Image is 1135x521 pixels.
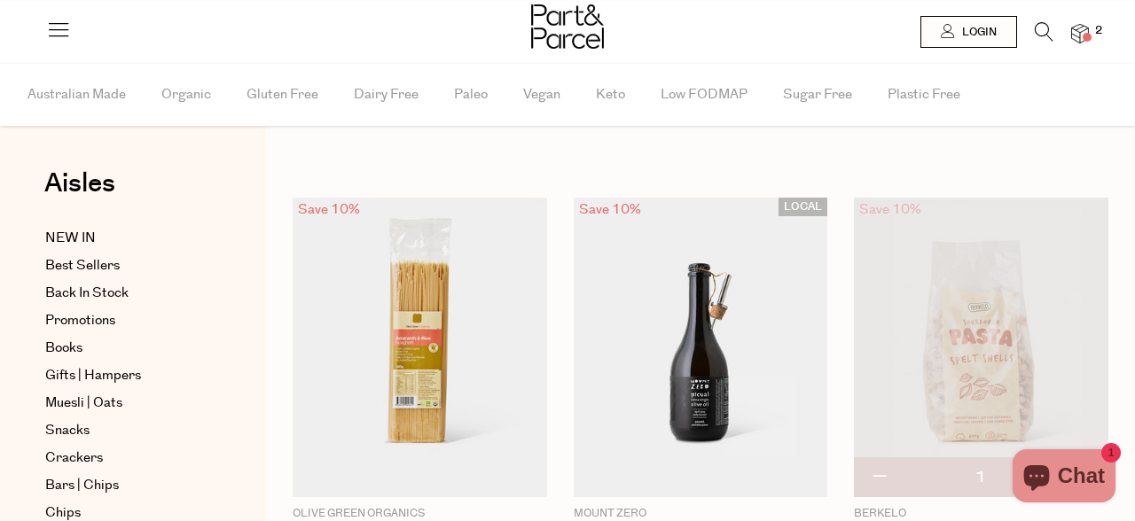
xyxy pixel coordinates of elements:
span: Paleo [454,64,488,126]
span: Australian Made [27,64,126,126]
img: Part&Parcel [531,4,604,49]
a: Books [45,338,207,359]
a: 2 [1071,24,1089,43]
span: Muesli | Oats [45,393,122,414]
img: Sourdough Pasta [854,198,1108,497]
span: Back In Stock [45,283,129,304]
a: NEW IN [45,228,207,249]
img: Early Harvest Picual Olive Oil [574,198,828,497]
span: Crackers [45,447,103,469]
a: Back In Stock [45,283,207,304]
span: Snacks [45,420,90,441]
a: Aisles [44,170,115,214]
a: Gifts | Hampers [45,365,207,386]
span: 2 [1091,23,1107,39]
span: Gifts | Hampers [45,365,141,386]
span: Keto [596,64,625,126]
span: Vegan [523,64,560,126]
span: Low FODMAP [661,64,748,126]
span: Promotions [45,310,115,331]
div: Save 10% [574,198,646,222]
a: Crackers [45,447,207,469]
img: Spaghetti [293,198,547,497]
div: Save 10% [293,198,365,222]
span: Sugar Free [783,64,852,126]
a: Promotions [45,310,207,331]
span: LOCAL [779,198,827,216]
a: Snacks [45,420,207,441]
a: Best Sellers [45,255,207,276]
span: Gluten Free [247,64,318,126]
span: Plastic Free [888,64,960,126]
span: Bars | Chips [45,475,119,496]
span: Best Sellers [45,255,120,276]
span: Aisles [44,164,115,203]
span: Books [45,338,82,359]
span: Login [958,25,997,40]
a: Bars | Chips [45,475,207,496]
span: Dairy Free [354,64,419,126]
div: Save 10% [854,198,927,222]
span: Organic [161,64,211,126]
span: NEW IN [45,228,96,249]
a: Login [920,16,1017,48]
a: Muesli | Oats [45,393,207,414]
inbox-online-store-chat: Shopify online store chat [1007,449,1121,507]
